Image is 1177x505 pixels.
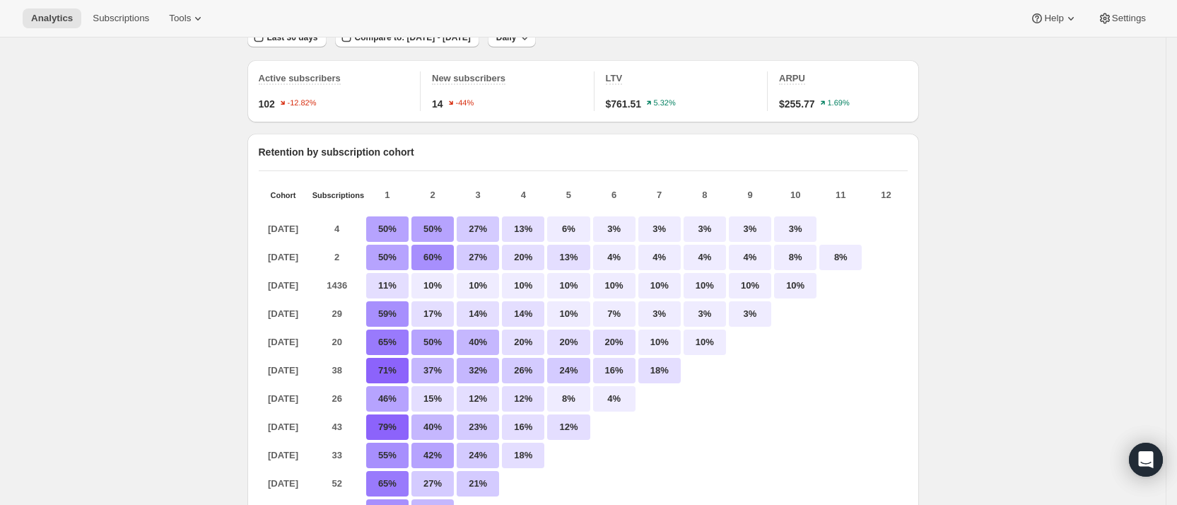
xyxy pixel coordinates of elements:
p: 10% [457,273,499,298]
p: 71% [366,358,409,383]
p: Cohort [259,191,308,199]
p: 15% [411,386,454,412]
span: New subscribers [432,73,505,83]
p: 37% [411,358,454,383]
text: -44% [455,99,474,108]
p: 79% [366,414,409,440]
button: Tools [160,8,213,28]
p: 8% [819,245,862,270]
p: 17% [411,301,454,327]
span: Active subscribers [259,73,341,83]
button: Subscriptions [84,8,158,28]
p: 46% [366,386,409,412]
p: 32% [457,358,499,383]
p: 29 [312,301,362,327]
span: Help [1044,13,1063,24]
p: 9 [729,188,771,202]
p: 3% [729,216,771,242]
button: Help [1021,8,1086,28]
span: ARPU [779,73,805,83]
p: 3% [774,216,816,242]
p: 65% [366,471,409,497]
p: 3% [593,216,636,242]
p: 20% [593,330,636,355]
p: 12 [865,188,907,202]
p: 4% [638,245,681,270]
p: 24% [457,443,499,468]
p: 10% [729,273,771,298]
p: 20% [502,245,544,270]
p: 23% [457,414,499,440]
span: Tools [169,13,191,24]
p: [DATE] [259,216,308,242]
span: $761.51 [606,97,642,111]
p: 12% [457,386,499,412]
p: 10% [638,273,681,298]
p: 4% [729,245,771,270]
p: 20% [547,330,590,355]
p: 12% [502,386,544,412]
p: 43 [312,414,362,440]
span: 102 [259,97,275,111]
p: 50% [366,245,409,270]
p: 13% [502,216,544,242]
p: 3% [684,216,726,242]
p: 2 [312,245,362,270]
p: 55% [366,443,409,468]
p: 42% [411,443,454,468]
p: 6 [593,188,636,202]
p: 21% [457,471,499,497]
p: 10% [774,273,816,298]
p: 4 [312,216,362,242]
p: 60% [411,245,454,270]
p: 8% [774,245,816,270]
p: 26% [502,358,544,383]
p: 4% [684,245,726,270]
span: Analytics [31,13,73,24]
span: Subscriptions [93,13,149,24]
p: [DATE] [259,386,308,412]
text: -12.82% [287,99,316,108]
p: 16% [502,414,544,440]
p: 11 [819,188,862,202]
p: 59% [366,301,409,327]
p: Subscriptions [312,191,362,199]
p: 27% [457,216,499,242]
p: 1 [366,188,409,202]
p: 50% [366,216,409,242]
p: 18% [502,443,544,468]
p: [DATE] [259,471,308,497]
p: [DATE] [259,245,308,270]
p: 8 [684,188,726,202]
p: 50% [411,216,454,242]
p: 3 [457,188,499,202]
span: 14 [432,97,443,111]
div: Open Intercom Messenger [1129,443,1163,477]
button: Compare to: [DATE] - [DATE] [335,28,479,47]
p: 38 [312,358,362,383]
p: 10 [774,188,816,202]
p: [DATE] [259,358,308,383]
button: Analytics [23,8,81,28]
p: 52 [312,471,362,497]
p: 10% [502,273,544,298]
p: 2 [411,188,454,202]
p: 3% [638,216,681,242]
p: 5 [547,188,590,202]
p: 26 [312,386,362,412]
p: 10% [547,273,590,298]
p: 6% [547,216,590,242]
p: 10% [547,301,590,327]
p: 8% [547,386,590,412]
p: [DATE] [259,301,308,327]
span: LTV [606,73,623,83]
p: 10% [411,273,454,298]
p: [DATE] [259,414,308,440]
p: 13% [547,245,590,270]
span: Settings [1112,13,1146,24]
p: 20 [312,330,362,355]
p: 3% [729,301,771,327]
p: 10% [593,273,636,298]
span: $255.77 [779,97,815,111]
text: 5.32% [654,99,676,108]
